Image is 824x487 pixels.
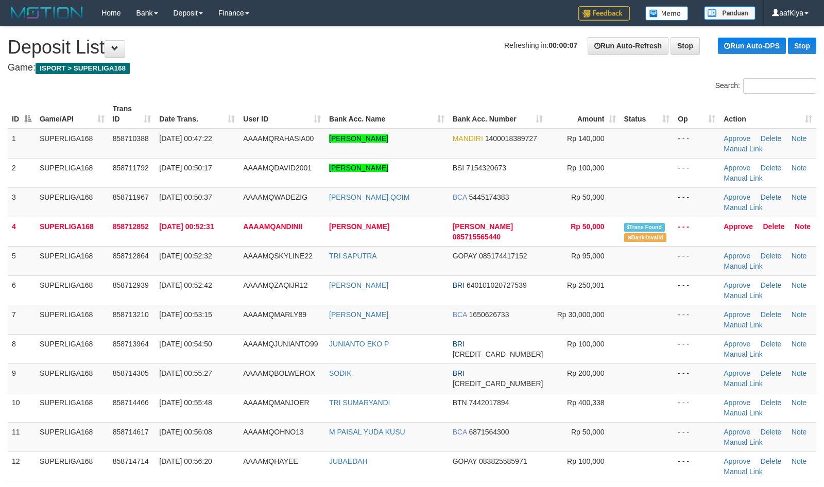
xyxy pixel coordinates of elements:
[325,99,449,129] th: Bank Acc. Name: activate to sort column ascending
[453,379,543,388] span: Copy 601201023433532 to clipboard
[329,457,368,465] a: JUBAEDAH
[724,291,763,300] a: Manual Link
[109,99,156,129] th: Trans ID: activate to sort column ascending
[113,193,149,201] span: 858711967
[548,41,577,49] strong: 00:00:07
[329,428,405,436] a: M PAISAL YUDA KUSU
[792,252,807,260] a: Note
[467,281,527,289] span: Copy 640101020727539 to clipboard
[469,193,509,201] span: Copy 5445174383 to clipboard
[674,363,719,393] td: - - -
[674,422,719,451] td: - - -
[719,99,816,129] th: Action: activate to sort column ascending
[724,350,763,358] a: Manual Link
[479,457,527,465] span: Copy 083825585971 to clipboard
[724,145,763,153] a: Manual Link
[243,457,298,465] span: AAAAMQHAYEE
[113,281,149,289] span: 858712939
[8,217,36,246] td: 4
[724,262,763,270] a: Manual Link
[243,398,309,407] span: AAAAMQMANJOER
[674,305,719,334] td: - - -
[453,193,467,201] span: BCA
[567,340,604,348] span: Rp 100,000
[453,457,477,465] span: GOPAY
[36,363,109,393] td: SUPERLIGA168
[792,164,807,172] a: Note
[36,158,109,187] td: SUPERLIGA168
[761,457,781,465] a: Delete
[453,428,467,436] span: BCA
[724,340,750,348] a: Approve
[159,310,212,319] span: [DATE] 00:53:15
[113,164,149,172] span: 858711792
[453,281,465,289] span: BRI
[243,310,306,319] span: AAAAMQMARLY89
[243,340,318,348] span: AAAAMQJUNIANTO99
[329,134,388,143] a: [PERSON_NAME]
[674,99,719,129] th: Op: activate to sort column ascending
[724,457,750,465] a: Approve
[453,398,467,407] span: BTN
[36,275,109,305] td: SUPERLIGA168
[243,222,302,231] span: AAAAMQANDINII
[571,428,605,436] span: Rp 50,000
[453,164,465,172] span: BSI
[624,223,665,232] span: Similar transaction found
[724,438,763,446] a: Manual Link
[159,193,212,201] span: [DATE] 00:50:37
[792,398,807,407] a: Note
[557,310,605,319] span: Rp 30,000,000
[159,222,214,231] span: [DATE] 00:52:31
[761,134,781,143] a: Delete
[466,164,506,172] span: Copy 7154320673 to clipboard
[469,428,509,436] span: Copy 6871564300 to clipboard
[159,428,212,436] span: [DATE] 00:56:08
[761,164,781,172] a: Delete
[674,246,719,275] td: - - -
[724,467,763,476] a: Manual Link
[8,129,36,159] td: 1
[724,164,750,172] a: Approve
[792,369,807,377] a: Note
[243,164,312,172] span: AAAAMQDAVID2001
[567,457,604,465] span: Rp 100,000
[36,63,130,74] span: ISPORT > SUPERLIGA168
[761,193,781,201] a: Delete
[8,305,36,334] td: 7
[724,203,763,212] a: Manual Link
[724,409,763,417] a: Manual Link
[674,451,719,481] td: - - -
[788,38,816,54] a: Stop
[329,164,388,172] a: [PERSON_NAME]
[8,37,816,58] h1: Deposit List
[36,334,109,363] td: SUPERLIGA168
[645,6,689,21] img: Button%20Memo.svg
[704,6,756,20] img: panduan.png
[761,369,781,377] a: Delete
[113,310,149,319] span: 858713210
[761,428,781,436] a: Delete
[571,222,604,231] span: Rp 50,000
[243,369,315,377] span: AAAAMQBOLWEROX
[761,398,781,407] a: Delete
[718,38,786,54] a: Run Auto-DPS
[795,222,811,231] a: Note
[36,187,109,217] td: SUPERLIGA168
[36,99,109,129] th: Game/API: activate to sort column ascending
[453,252,477,260] span: GOPAY
[674,129,719,159] td: - - -
[588,37,668,55] a: Run Auto-Refresh
[578,6,630,21] img: Feedback.jpg
[724,321,763,329] a: Manual Link
[674,275,719,305] td: - - -
[453,340,465,348] span: BRI
[453,350,543,358] span: Copy 625701023305533 to clipboard
[243,281,307,289] span: AAAAMQZAQIJR12
[761,340,781,348] a: Delete
[243,193,307,201] span: AAAAMQWADEZIG
[724,252,750,260] a: Approve
[453,222,513,231] span: [PERSON_NAME]
[8,422,36,451] td: 11
[243,252,313,260] span: AAAAMQSKYLINE22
